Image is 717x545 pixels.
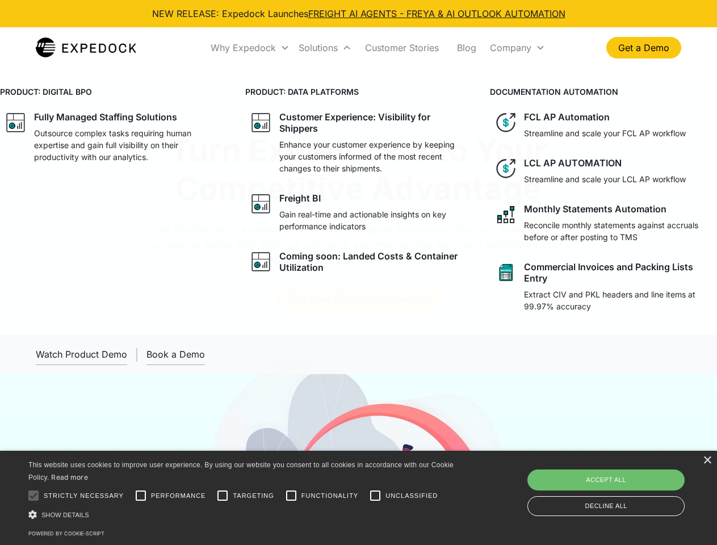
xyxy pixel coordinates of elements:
[245,86,472,98] h4: PRODUCT: DATA PLATFORMS
[490,107,717,144] a: dollar iconFCL AP AutomationStreamline and scale your FCL AP workflow
[524,288,712,312] p: Extract CIV and PKL headers and line items at 99.97% accuracy
[36,36,136,59] img: Expedock Logo
[5,111,27,134] img: graph icon
[494,203,517,226] img: network like icon
[524,261,712,284] div: Commercial Invoices and Packing Lists Entry
[606,37,681,58] a: Get a Demo
[356,28,448,67] a: Customer Stories
[151,491,206,501] span: Performance
[233,491,274,501] span: Targeting
[206,28,294,67] div: Why Expedock
[28,530,104,536] a: Powered by cookie-script
[152,7,565,20] div: NEW RELEASE: Expedock Launches
[245,188,472,237] a: graph iconFreight BIGain real-time and actionable insights on key performance indicators
[211,42,276,53] div: Why Expedock
[385,491,438,501] span: Unclassified
[279,139,468,174] p: Enhance your customer experience by keeping your customers informed of the most recent changes to...
[44,491,124,501] span: Strictly necessary
[28,461,454,482] span: This website uses cookies to improve user experience. By using our website you consent to all coo...
[250,111,272,134] img: graph icon
[51,473,88,481] a: Read more
[34,127,223,163] p: Outsource complex tasks requiring human expertise and gain full visibility on their productivity ...
[250,250,272,273] img: graph icon
[524,203,666,215] div: Monthly Statements Automation
[524,219,712,243] p: Reconcile monthly statements against accruals before or after posting to TMS
[485,28,550,67] div: Company
[524,127,686,139] p: Streamline and scale your FCL AP workflow
[494,157,517,180] img: dollar icon
[301,491,358,501] span: Functionality
[36,349,127,360] div: Watch Product Demo
[308,8,565,19] a: FREIGHT AI AGENTS - FREYA & AI OUTLOOK AUTOMATION
[490,153,717,190] a: dollar iconLCL AP AUTOMATIONStreamline and scale your LCL AP workflow
[279,250,468,273] div: Coming soon: Landed Costs & Container Utilization
[34,111,177,123] div: Fully Managed Staffing Solutions
[146,349,205,360] div: Book a Demo
[279,192,321,204] div: Freight BI
[524,173,686,185] p: Streamline and scale your LCL AP workflow
[494,261,517,284] img: sheet icon
[490,257,717,317] a: sheet iconCommercial Invoices and Packing Lists EntryExtract CIV and PKL headers and line items a...
[146,344,205,365] a: Book a Demo
[299,42,338,53] div: Solutions
[490,86,717,98] h4: DOCUMENTATION AUTOMATION
[279,208,468,232] p: Gain real-time and actionable insights on key performance indicators
[245,107,472,179] a: graph iconCustomer Experience: Visibility for ShippersEnhance your customer experience by keeping...
[279,111,468,134] div: Customer Experience: Visibility for Shippers
[490,42,531,53] div: Company
[490,199,717,248] a: network like iconMonthly Statements AutomationReconcile monthly statements against accruals befor...
[28,509,458,521] div: Show details
[36,344,127,365] a: open lightbox
[36,36,136,59] a: home
[448,28,485,67] a: Blog
[524,111,610,123] div: FCL AP Automation
[294,28,356,67] div: Solutions
[245,246,472,278] a: graph iconComing soon: Landed Costs & Container Utilization
[250,192,272,215] img: graph icon
[41,512,89,518] span: Show details
[524,157,622,169] div: LCL AP AUTOMATION
[494,111,517,134] img: dollar icon
[528,422,717,545] iframe: Chat Widget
